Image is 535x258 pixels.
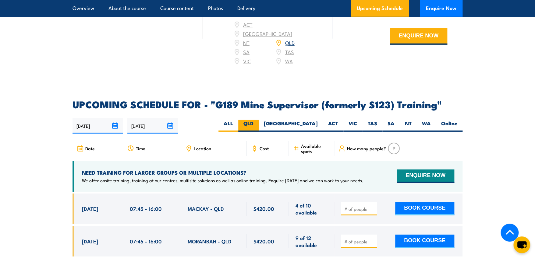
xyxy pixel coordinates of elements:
span: How many people? [347,146,386,151]
label: ALL [218,120,238,132]
input: From date [73,118,123,134]
label: SA [382,120,400,132]
button: BOOK COURSE [395,235,454,248]
label: QLD [238,120,259,132]
button: ENQUIRE NOW [397,169,454,183]
button: chat-button [513,236,530,253]
span: 07:45 - 16:00 [130,238,162,245]
button: BOOK COURSE [395,202,454,215]
span: Time [136,146,145,151]
input: # of people [344,239,375,245]
span: 9 of 12 available [296,234,328,249]
label: WA [417,120,436,132]
span: [DATE] [82,238,98,245]
span: MACKAY - QLD [188,205,224,212]
span: MORANBAH - QLD [188,238,232,245]
label: [GEOGRAPHIC_DATA] [259,120,323,132]
p: We offer onsite training, training at our centres, multisite solutions as well as online training... [82,177,363,183]
span: Cost [260,146,269,151]
span: Date [85,146,95,151]
h2: UPCOMING SCHEDULE FOR - "G189 Mine Supervisor (formerly S123) Training" [73,100,462,108]
a: QLD [285,39,294,46]
button: ENQUIRE NOW [390,28,447,45]
input: # of people [344,206,375,212]
span: $420.00 [253,205,274,212]
label: NT [400,120,417,132]
label: VIC [343,120,363,132]
span: $420.00 [253,238,274,245]
span: Location [194,146,211,151]
label: Online [436,120,462,132]
span: 4 of 10 available [296,202,328,216]
span: [DATE] [82,205,98,212]
input: To date [127,118,178,134]
label: ACT [323,120,343,132]
h4: NEED TRAINING FOR LARGER GROUPS OR MULTIPLE LOCATIONS? [82,169,363,176]
span: 07:45 - 16:00 [130,205,162,212]
span: Available spots [301,143,330,154]
label: TAS [363,120,382,132]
